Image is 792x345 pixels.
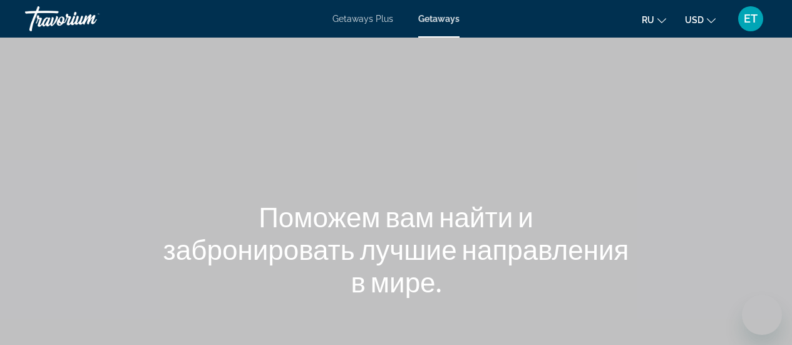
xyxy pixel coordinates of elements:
button: User Menu [734,6,767,32]
span: USD [685,15,704,25]
a: Travorium [25,3,150,35]
button: Change currency [685,11,716,29]
span: ru [642,15,654,25]
iframe: Button to launch messaging window [742,295,782,335]
h1: Поможем вам найти и забронировать лучшие направления в мире. [162,200,631,298]
a: Getaways [418,14,460,24]
button: Change language [642,11,666,29]
span: ET [744,13,758,25]
a: Getaways Plus [332,14,393,24]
